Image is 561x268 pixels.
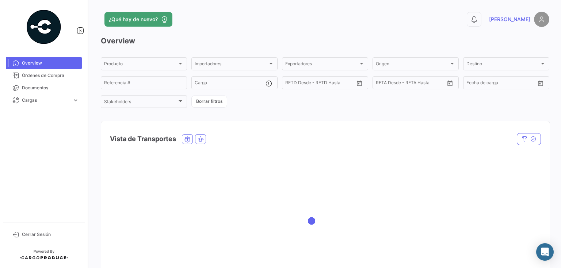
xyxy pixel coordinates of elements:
span: Cargas [22,97,69,104]
button: Open calendar [535,78,546,89]
a: Overview [6,57,82,69]
input: Hasta [304,81,336,86]
button: Open calendar [354,78,365,89]
h4: Vista de Transportes [110,134,176,144]
input: Hasta [485,81,518,86]
div: Abrir Intercom Messenger [536,243,554,261]
span: Overview [22,60,79,66]
input: Desde [466,81,480,86]
button: Open calendar [444,78,455,89]
span: expand_more [72,97,79,104]
input: Hasta [394,81,427,86]
span: Destino [466,62,539,67]
span: ¿Qué hay de nuevo? [109,16,158,23]
button: Ocean [182,135,192,144]
span: Origen [376,62,449,67]
button: ¿Qué hay de nuevo? [104,12,172,27]
span: Documentos [22,85,79,91]
span: Órdenes de Compra [22,72,79,79]
img: powered-by.png [26,9,62,45]
h3: Overview [101,36,549,46]
button: Borrar filtros [191,96,227,108]
input: Desde [285,81,298,86]
span: Cerrar Sesión [22,231,79,238]
img: placeholder-user.png [534,12,549,27]
span: Stakeholders [104,100,177,105]
span: Exportadores [285,62,358,67]
a: Órdenes de Compra [6,69,82,82]
span: Producto [104,62,177,67]
span: [PERSON_NAME] [489,16,530,23]
span: Importadores [195,62,268,67]
button: Air [195,135,206,144]
a: Documentos [6,82,82,94]
input: Desde [376,81,389,86]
